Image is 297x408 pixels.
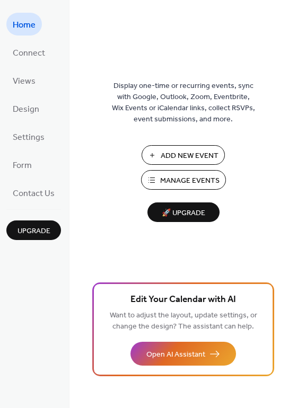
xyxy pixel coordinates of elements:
[141,170,226,190] button: Manage Events
[6,69,42,92] a: Views
[147,202,220,222] button: 🚀 Upgrade
[13,129,45,146] span: Settings
[112,81,255,125] span: Display one-time or recurring events, sync with Google, Outlook, Zoom, Eventbrite, Wix Events or ...
[6,41,51,64] a: Connect
[6,125,51,148] a: Settings
[161,150,219,162] span: Add New Event
[6,181,61,204] a: Contact Us
[142,145,225,165] button: Add New Event
[13,157,32,174] span: Form
[130,342,236,366] button: Open AI Assistant
[13,45,45,61] span: Connect
[13,73,36,90] span: Views
[6,13,42,36] a: Home
[110,308,257,334] span: Want to adjust the layout, update settings, or change the design? The assistant can help.
[13,17,36,33] span: Home
[130,292,236,307] span: Edit Your Calendar with AI
[146,349,205,360] span: Open AI Assistant
[160,175,220,187] span: Manage Events
[13,101,39,118] span: Design
[6,153,38,176] a: Form
[13,185,55,202] span: Contact Us
[6,220,61,240] button: Upgrade
[154,206,213,220] span: 🚀 Upgrade
[6,97,46,120] a: Design
[18,226,50,237] span: Upgrade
